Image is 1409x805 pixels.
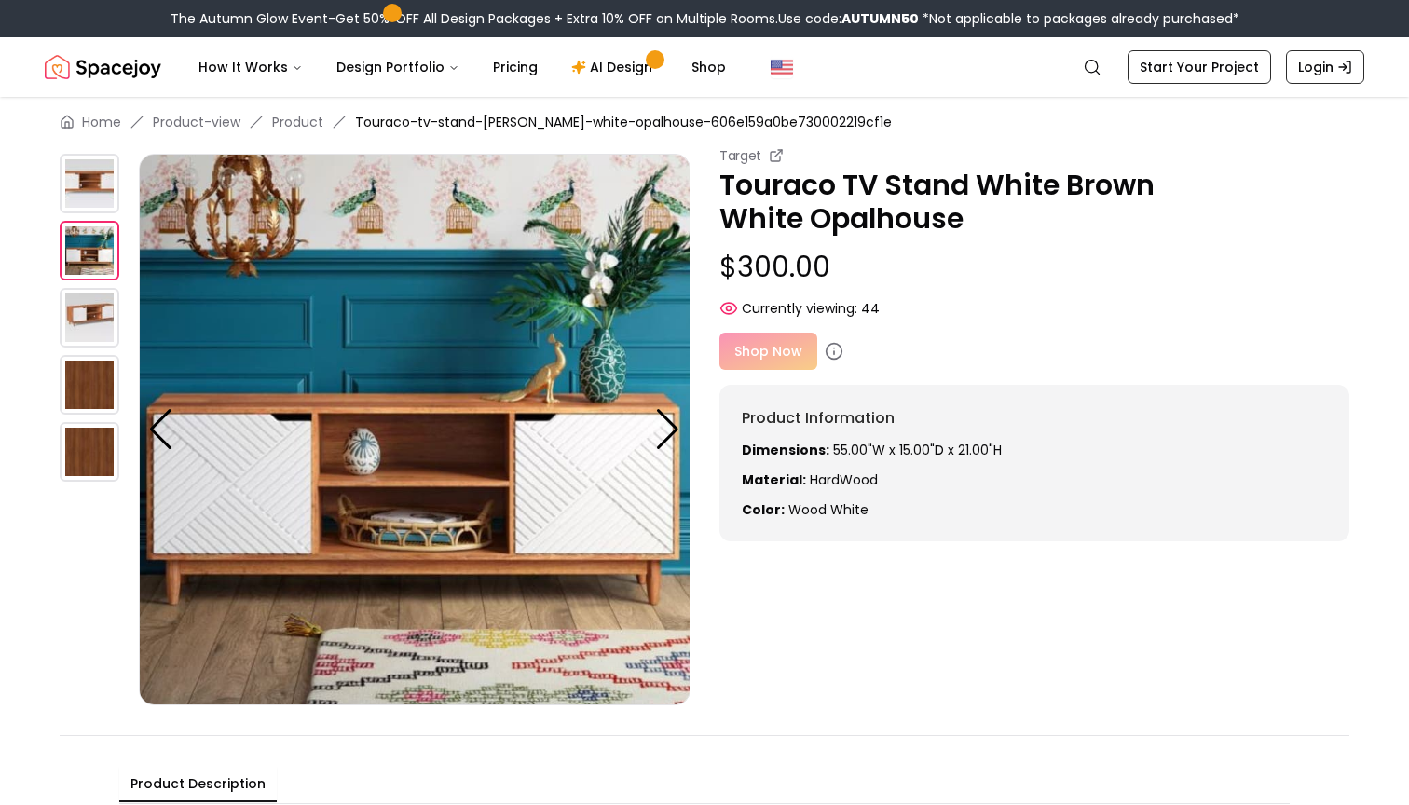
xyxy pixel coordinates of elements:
[60,288,119,348] img: https://storage.googleapis.com/spacejoy-main/assets/606e159a0be730002219cf1e/product_2_fpane239ka2
[60,422,119,482] img: https://storage.googleapis.com/spacejoy-main/assets/606e159a0be730002219cf1e/product_0_opk5o7ikd1nc
[184,48,741,86] nav: Main
[184,48,318,86] button: How It Works
[742,441,829,459] strong: Dimensions:
[841,9,919,28] b: AUTUMN50
[788,500,869,519] span: wood white
[60,113,1349,131] nav: breadcrumb
[1128,50,1271,84] a: Start Your Project
[60,355,119,415] img: https://storage.googleapis.com/spacejoy-main/assets/606e159a0be730002219cf1e/product_0_995ek4hhadd
[60,154,119,213] img: https://storage.googleapis.com/spacejoy-main/assets/606e159a0be730002219cf1e/product_0_5mi100ggnf9a
[556,48,673,86] a: AI Design
[810,471,878,489] span: HardWood
[719,251,1349,284] p: $300.00
[60,221,119,280] img: https://storage.googleapis.com/spacejoy-main/assets/606e159a0be730002219cf1e/product_1_hg61cckdelk
[677,48,741,86] a: Shop
[355,113,892,131] span: Touraco-tv-stand-[PERSON_NAME]-white-opalhouse-606e159a0be730002219cf1e
[861,299,880,318] span: 44
[742,471,806,489] strong: Material:
[742,407,1327,430] h6: Product Information
[719,169,1349,236] p: Touraco TV Stand White Brown White Opalhouse
[1286,50,1364,84] a: Login
[139,154,691,705] img: https://storage.googleapis.com/spacejoy-main/assets/606e159a0be730002219cf1e/product_1_hg61cckdelk
[321,48,474,86] button: Design Portfolio
[771,56,793,78] img: United States
[171,9,1239,28] div: The Autumn Glow Event-Get 50% OFF All Design Packages + Extra 10% OFF on Multiple Rooms.
[119,767,277,802] button: Product Description
[742,441,1327,459] p: 55.00"W x 15.00"D x 21.00"H
[719,146,761,165] small: Target
[778,9,919,28] span: Use code:
[45,48,161,86] a: Spacejoy
[272,113,323,131] a: Product
[45,37,1364,97] nav: Global
[153,113,240,131] a: Product-view
[919,9,1239,28] span: *Not applicable to packages already purchased*
[742,299,857,318] span: Currently viewing:
[45,48,161,86] img: Spacejoy Logo
[478,48,553,86] a: Pricing
[82,113,121,131] a: Home
[742,500,785,519] strong: Color:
